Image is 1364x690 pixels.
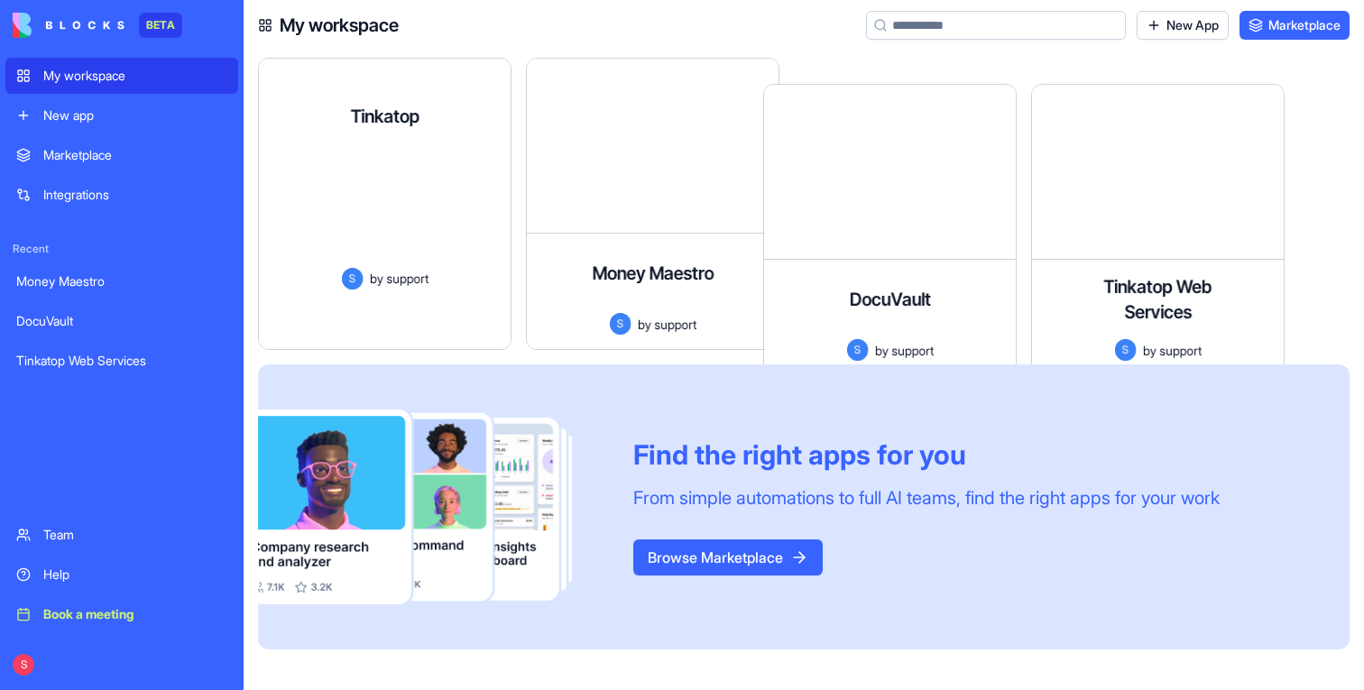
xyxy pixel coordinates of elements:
span: Recent [5,242,238,256]
a: Tinkatop Web ServicesSbysupport [1086,58,1348,350]
h4: DocuVault [849,287,930,312]
span: S [13,654,34,676]
a: TinkatopSbysupport [258,58,520,350]
a: New App [1137,11,1229,40]
span: S [1114,339,1135,361]
div: Find the right apps for you [633,438,1220,471]
h4: Money Maestro [592,261,714,286]
div: Marketplace [43,146,227,164]
div: Integrations [43,186,227,204]
div: From simple automations to full AI teams, find the right apps for your work [633,485,1220,511]
a: Tinkatop Web Services [5,343,238,379]
div: Team [43,526,227,544]
a: DocuVaultSbysupport [810,58,1072,350]
span: S [610,313,631,335]
a: My workspace [5,58,238,94]
h4: Tinkatop Web Services [1088,274,1228,325]
div: DocuVault [16,312,227,330]
span: by [370,269,383,288]
h4: Tinkatop [350,104,419,129]
span: support [891,340,934,359]
div: My workspace [43,67,227,85]
a: BETA [13,13,182,38]
div: BETA [139,13,182,38]
span: S [846,339,867,361]
div: Book a meeting [43,605,227,623]
a: DocuVault [5,303,238,339]
span: S [342,268,363,290]
a: Book a meeting [5,596,238,632]
a: Money Maestro [5,263,238,299]
a: Marketplace [1240,11,1350,40]
a: New app [5,97,238,133]
span: by [638,315,651,334]
button: Browse Marketplace [633,539,823,575]
img: logo [13,13,124,38]
div: Tinkatop Web Services [16,352,227,370]
h4: My workspace [280,13,399,38]
a: Browse Marketplace [633,548,823,566]
a: Help [5,557,238,593]
span: support [1159,340,1202,359]
a: Marketplace [5,137,238,173]
span: by [874,340,888,359]
span: support [654,315,696,334]
a: Integrations [5,177,238,213]
span: support [386,269,429,288]
div: New app [43,106,227,124]
a: Money MaestroSbysupport [534,58,796,350]
div: Help [43,566,227,584]
span: by [1142,340,1156,359]
a: Team [5,517,238,553]
div: Money Maestro [16,272,227,290]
